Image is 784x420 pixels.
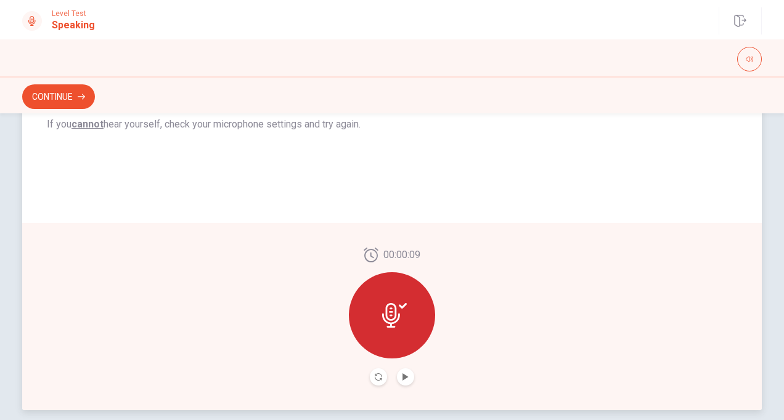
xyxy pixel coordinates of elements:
[370,368,387,386] button: Record Again
[383,248,420,262] span: 00:00:09
[52,18,95,33] h1: Speaking
[71,118,104,130] u: cannot
[22,84,95,109] button: Continue
[397,368,414,386] button: Play Audio
[52,9,95,18] span: Level Test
